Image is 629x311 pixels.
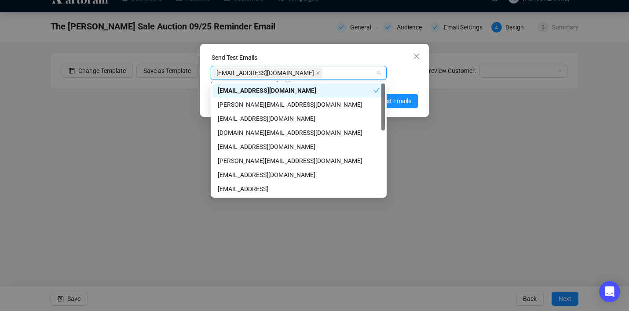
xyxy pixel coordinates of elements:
div: [PERSON_NAME][EMAIL_ADDRESS][DOMAIN_NAME] [218,100,380,109]
div: [EMAIL_ADDRESS] [218,184,380,194]
span: [EMAIL_ADDRESS][DOMAIN_NAME] [216,68,314,78]
label: Send Test Emails [212,54,257,61]
div: [EMAIL_ADDRESS][DOMAIN_NAME] [218,114,380,123]
div: Open Intercom Messenger [599,281,620,302]
span: Send Test Emails [366,96,411,106]
span: close [316,71,320,75]
span: keirleeson@icloud.com [212,68,322,78]
div: [EMAIL_ADDRESS][DOMAIN_NAME] [218,142,380,152]
div: gabriellacooper.me@gmail.com [212,126,385,140]
div: [EMAIL_ADDRESS][DOMAIN_NAME] [218,170,380,180]
span: check [373,87,380,94]
div: marc.winter@reemandansie.com [212,112,385,126]
div: sallyleeson1000@yahoo.com [212,140,385,154]
div: adi.p@artbrain.co [212,168,385,182]
div: [DOMAIN_NAME][EMAIL_ADDRESS][DOMAIN_NAME] [218,128,380,137]
div: [PERSON_NAME][EMAIL_ADDRESS][DOMAIN_NAME] [218,156,380,166]
button: Close [410,49,424,63]
div: [EMAIL_ADDRESS][DOMAIN_NAME] [218,86,373,95]
span: close [413,53,420,60]
div: email-5d667778-039e-489e-95d6-a7beec73c1ae@test.warmbox.ai [212,182,385,196]
div: keirleeson@icloud.com [212,83,385,98]
div: michelle@reemandansie.com [212,98,385,112]
div: chris@reemandansie.com [212,154,385,168]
